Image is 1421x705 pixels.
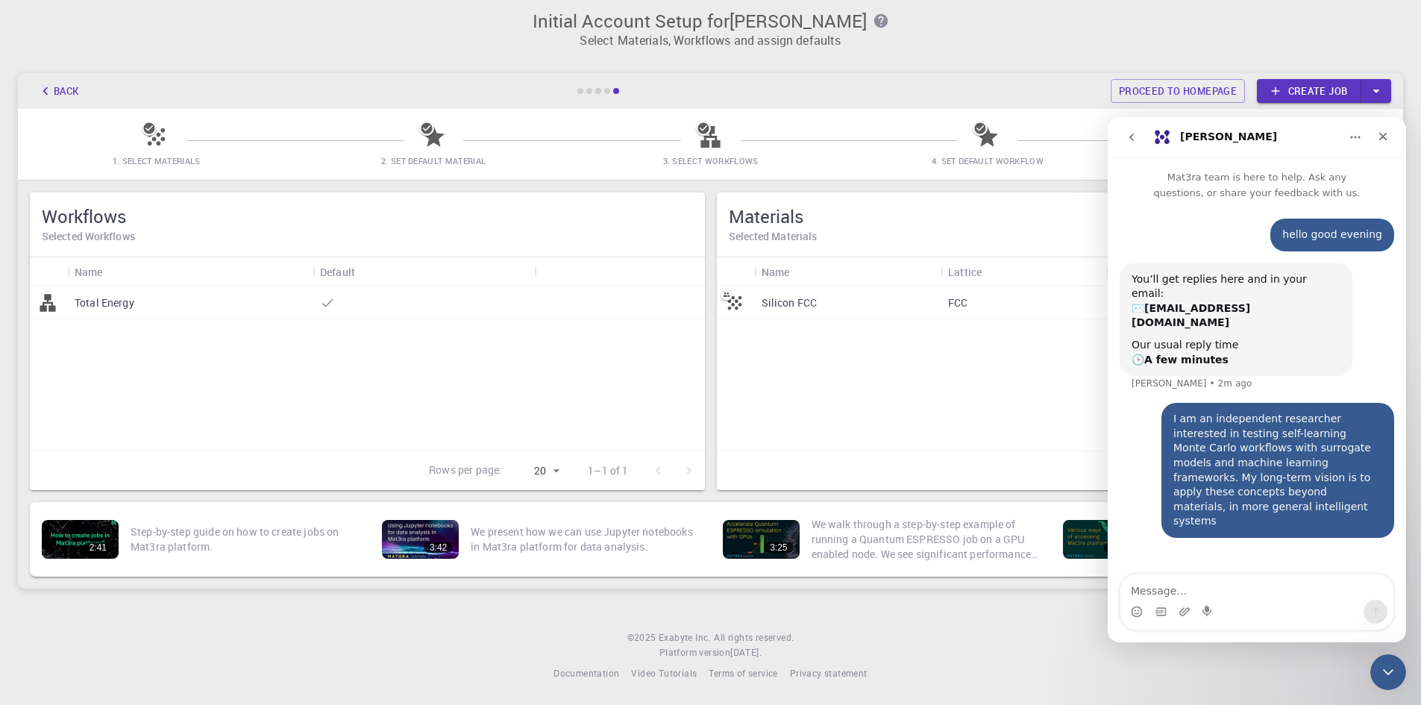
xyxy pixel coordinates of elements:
[67,257,313,286] div: Name
[471,524,698,554] p: We present how we can use Jupyter notebooks in Mat3ra platform for data analysis.
[424,542,453,553] div: 3:42
[30,79,87,103] button: Back
[588,463,628,478] p: 1–1 of 1
[42,228,693,245] h6: Selected Workflows
[729,204,1380,228] h5: Materials
[631,666,697,681] a: Video Tutorials
[948,257,982,286] div: Lattice
[553,666,619,681] a: Documentation
[376,508,704,571] a: 3:42We present how we can use Jupyter notebooks in Mat3ra platform for data analysis.
[429,463,502,480] p: Rows per page:
[762,295,818,310] p: Silicon FCC
[709,666,777,681] a: Terms of service
[790,666,868,681] a: Privacy statement
[932,155,1044,166] span: 4. Set Default Workflow
[717,257,754,286] div: Icon
[730,645,762,660] a: [DATE].
[789,260,813,283] button: Sort
[553,667,619,679] span: Documentation
[790,667,868,679] span: Privacy statement
[1257,79,1361,103] a: Create job
[754,257,941,286] div: Name
[1370,654,1406,690] iframe: Intercom live chat
[730,646,762,658] span: [DATE] .
[659,631,711,643] span: Exabyte Inc.
[812,517,1039,562] p: We walk through a step-by-step example of running a Quantum ESPRESSO job on a GPU enabled node. W...
[355,260,379,283] button: Sort
[27,10,1394,31] h3: Initial Account Setup for [PERSON_NAME]
[1104,542,1133,553] div: 5:29
[627,630,659,645] span: © 2025
[709,667,777,679] span: Terms of service
[659,645,730,660] span: Platform version
[714,630,794,645] span: All rights reserved.
[631,667,697,679] span: Video Tutorials
[320,257,355,286] div: Default
[26,10,106,24] span: Υποστήριξη
[36,508,364,571] a: 2:41Step-by-step guide on how to create jobs on Mat3ra platform.
[131,524,358,554] p: Step-by-step guide on how to create jobs on Mat3ra platform.
[717,508,1045,571] a: 3:25We walk through a step-by-step example of running a Quantum ESPRESSO job on a GPU enabled nod...
[42,204,693,228] h5: Workflows
[729,228,1380,245] h6: Selected Materials
[27,31,1394,49] p: Select Materials, Workflows and assign defaults
[84,542,113,553] div: 2:41
[30,257,67,286] div: Icon
[313,257,534,286] div: Default
[103,260,127,283] button: Sort
[941,257,1106,286] div: Lattice
[663,155,759,166] span: 3. Select Workflows
[1108,117,1406,642] iframe: Intercom live chat
[1057,508,1385,571] a: 5:29In this short video, we will go through various ways of accessing Mat3ra platform. There are ...
[75,257,103,286] div: Name
[75,295,134,310] p: Total Energy
[381,155,486,166] span: 2. Set Default Material
[762,257,790,286] div: Name
[982,260,1006,283] button: Sort
[1111,79,1245,103] a: Proceed to homepage
[764,542,793,553] div: 3:25
[508,460,564,482] div: 20
[113,155,201,166] span: 1. Select Materials
[659,630,711,645] a: Exabyte Inc.
[948,295,967,310] p: FCC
